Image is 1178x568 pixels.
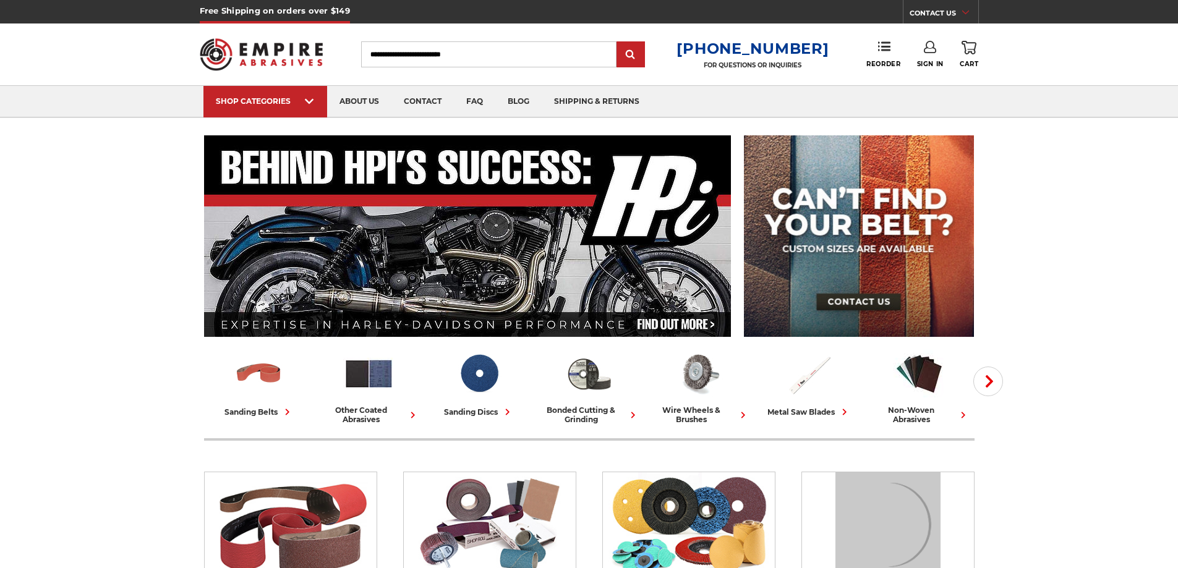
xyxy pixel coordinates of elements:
[869,405,970,424] div: non-woven abrasives
[917,60,944,68] span: Sign In
[869,348,970,424] a: non-woven abrasives
[233,348,284,399] img: Sanding Belts
[495,86,542,117] a: blog
[676,40,829,57] a: [PHONE_NUMBER]
[744,135,974,337] img: promo banner for custom belts.
[960,41,978,68] a: Cart
[960,60,978,68] span: Cart
[327,86,391,117] a: about us
[343,348,395,399] img: Other Coated Abrasives
[910,6,978,23] a: CONTACT US
[454,86,495,117] a: faq
[453,348,505,399] img: Sanding Discs
[783,348,835,399] img: Metal Saw Blades
[204,135,732,337] img: Banner for an interview featuring Horsepower Inc who makes Harley performance upgrades featured o...
[973,367,1003,396] button: Next
[539,348,639,424] a: bonded cutting & grinding
[444,405,514,418] div: sanding discs
[759,348,860,418] a: metal saw blades
[618,43,643,67] input: Submit
[563,348,615,399] img: Bonded Cutting & Grinding
[319,405,419,424] div: other coated abrasives
[673,348,725,399] img: Wire Wheels & Brushes
[866,60,900,68] span: Reorder
[542,86,652,117] a: shipping & returns
[209,348,309,418] a: sanding belts
[894,348,945,399] img: Non-woven Abrasives
[216,96,315,106] div: SHOP CATEGORIES
[649,405,749,424] div: wire wheels & brushes
[224,405,294,418] div: sanding belts
[676,61,829,69] p: FOR QUESTIONS OR INQUIRIES
[200,30,323,78] img: Empire Abrasives
[539,405,639,424] div: bonded cutting & grinding
[319,348,419,424] a: other coated abrasives
[767,405,851,418] div: metal saw blades
[866,41,900,67] a: Reorder
[649,348,749,424] a: wire wheels & brushes
[429,348,529,418] a: sanding discs
[391,86,454,117] a: contact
